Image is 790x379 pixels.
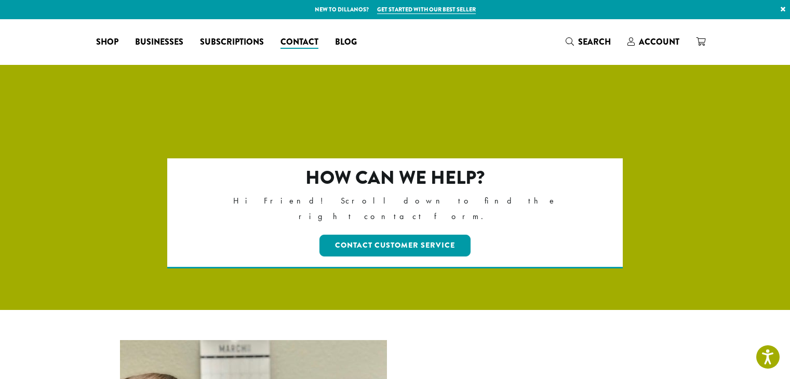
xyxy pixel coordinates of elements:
a: Search [557,33,619,50]
p: Hi Friend! Scroll down to find the right contact form. [212,193,578,224]
a: Shop [88,34,127,50]
a: Get started with our best seller [377,5,476,14]
span: Contact [280,36,318,49]
span: Search [578,36,611,48]
span: Account [639,36,679,48]
h2: How can we help? [212,167,578,189]
span: Shop [96,36,118,49]
span: Subscriptions [200,36,264,49]
span: Businesses [135,36,183,49]
span: Blog [335,36,357,49]
a: Contact Customer Service [319,235,471,256]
